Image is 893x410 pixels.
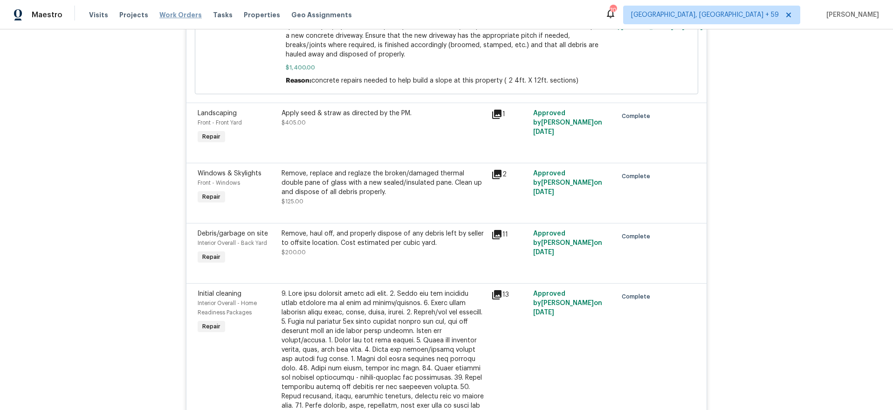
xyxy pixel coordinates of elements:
[533,170,602,195] span: Approved by [PERSON_NAME] on
[282,199,303,204] span: $125.00
[199,322,224,331] span: Repair
[622,111,654,121] span: Complete
[198,291,241,297] span: Initial cleaning
[491,289,528,300] div: 13
[291,10,352,20] span: Geo Assignments
[32,10,62,20] span: Maestro
[823,10,879,20] span: [PERSON_NAME]
[622,172,654,181] span: Complete
[286,77,311,84] span: Reason:
[311,77,578,84] span: concrete repairs needed to help build a slope at this property ( 2 4ft. X 12ft. sections)
[282,109,486,118] div: Apply seed & straw as directed by the PM.
[213,12,233,18] span: Tasks
[491,229,528,240] div: 11
[199,252,224,262] span: Repair
[282,250,306,255] span: $200.00
[198,120,242,125] span: Front - Front Yard
[198,110,237,117] span: Landscaping
[491,169,528,180] div: 2
[533,189,554,195] span: [DATE]
[198,240,267,246] span: Interior Overall - Back Yard
[282,120,306,125] span: $405.00
[119,10,148,20] span: Projects
[533,110,602,135] span: Approved by [PERSON_NAME] on
[198,170,261,177] span: Windows & Skylights
[89,10,108,20] span: Visits
[491,109,528,120] div: 1
[198,180,240,186] span: Front - Windows
[282,169,486,197] div: Remove, replace and reglaze the broken/damaged thermal double pane of glass with a new sealed/ins...
[159,10,202,20] span: Work Orders
[622,292,654,301] span: Complete
[198,230,268,237] span: Debris/garbage on site
[533,129,554,135] span: [DATE]
[286,63,608,72] span: $1,400.00
[198,300,257,315] span: Interior Overall - Home Readiness Packages
[610,6,616,15] div: 701
[533,309,554,316] span: [DATE]
[533,249,554,256] span: [DATE]
[533,230,602,256] span: Approved by [PERSON_NAME] on
[199,192,224,202] span: Repair
[286,13,608,59] span: concrete repairs needed to help build a slope at this property ( 2 4ft. X 12ft. sections) - Pleas...
[244,10,280,20] span: Properties
[533,291,602,316] span: Approved by [PERSON_NAME] on
[631,10,779,20] span: [GEOGRAPHIC_DATA], [GEOGRAPHIC_DATA] + 59
[199,132,224,141] span: Repair
[282,229,486,248] div: Remove, haul off, and properly dispose of any debris left by seller to offsite location. Cost est...
[622,232,654,241] span: Complete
